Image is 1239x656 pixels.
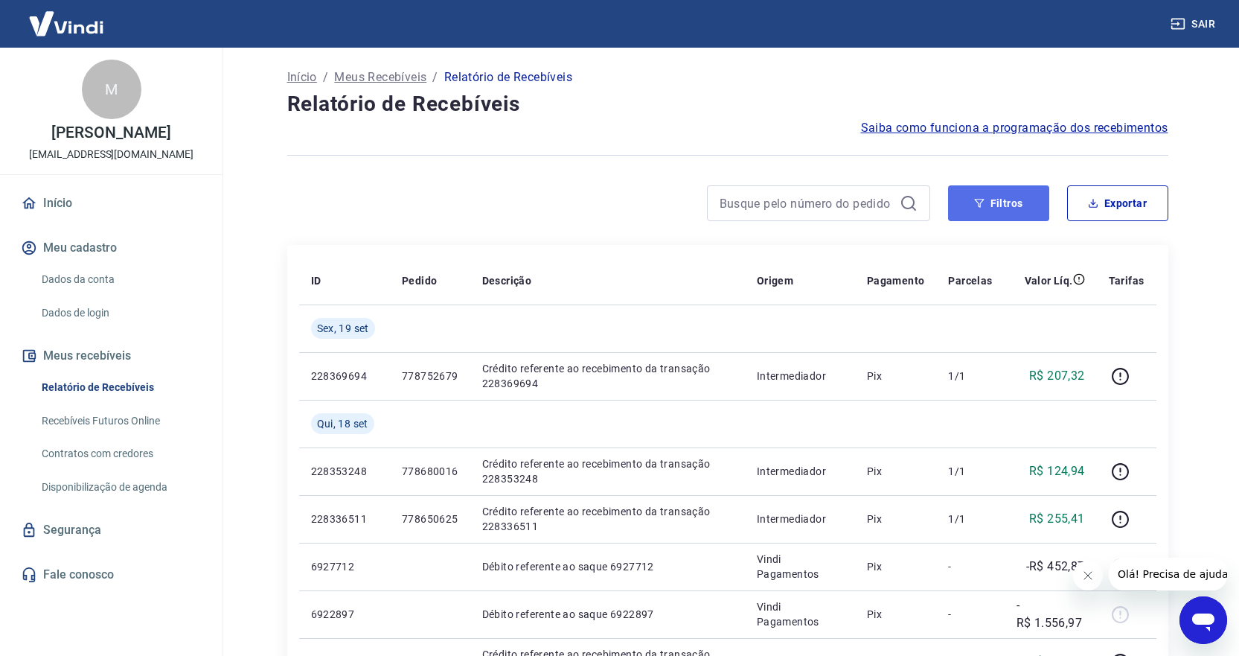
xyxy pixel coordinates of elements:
[867,607,925,622] p: Pix
[18,1,115,46] img: Vindi
[757,273,793,288] p: Origem
[1179,596,1227,644] iframe: Botão para abrir a janela de mensagens
[311,559,378,574] p: 6927712
[323,69,328,86] p: /
[757,512,843,526] p: Intermediador
[311,369,378,383] p: 228369694
[867,559,925,574] p: Pix
[720,192,894,214] input: Busque pelo número do pedido
[29,147,193,162] p: [EMAIL_ADDRESS][DOMAIN_NAME]
[482,559,733,574] p: Débito referente ao saque 6927712
[1026,558,1085,576] p: -R$ 452,87
[1109,273,1144,288] p: Tarifas
[402,512,458,526] p: 778650625
[311,607,378,622] p: 6922897
[444,69,572,86] p: Relatório de Recebíveis
[861,119,1168,137] a: Saiba como funciona a programação dos recebimentos
[402,273,437,288] p: Pedido
[867,512,925,526] p: Pix
[948,273,992,288] p: Parcelas
[948,559,992,574] p: -
[867,464,925,479] p: Pix
[1109,558,1227,590] iframe: Mensagem da empresa
[948,185,1049,221] button: Filtros
[482,456,733,486] p: Crédito referente ao recebimento da transação 228353248
[482,504,733,534] p: Crédito referente ao recebimento da transação 228336511
[18,232,205,264] button: Meu cadastro
[334,69,426,86] a: Meus Recebíveis
[948,607,992,622] p: -
[757,369,843,383] p: Intermediador
[311,464,378,479] p: 228353248
[287,69,317,86] a: Início
[18,514,205,547] a: Segurança
[36,439,205,469] a: Contratos com credores
[9,10,125,22] span: Olá! Precisa de ajuda?
[36,372,205,403] a: Relatório de Recebíveis
[1029,462,1085,480] p: R$ 124,94
[36,298,205,328] a: Dados de login
[1017,596,1085,632] p: -R$ 1.556,97
[317,321,369,336] span: Sex, 19 set
[311,512,378,526] p: 228336511
[18,558,205,591] a: Fale conosco
[18,187,205,220] a: Início
[402,464,458,479] p: 778680016
[402,369,458,383] p: 778752679
[1067,185,1168,221] button: Exportar
[1029,367,1085,385] p: R$ 207,32
[1168,10,1221,38] button: Sair
[757,599,843,629] p: Vindi Pagamentos
[757,552,843,582] p: Vindi Pagamentos
[317,416,368,431] span: Qui, 18 set
[18,340,205,372] button: Meus recebíveis
[82,60,141,119] div: M
[1025,273,1073,288] p: Valor Líq.
[867,369,925,383] p: Pix
[311,273,321,288] p: ID
[757,464,843,479] p: Intermediador
[36,406,205,436] a: Recebíveis Futuros Online
[482,361,733,391] p: Crédito referente ao recebimento da transação 228369694
[36,264,205,295] a: Dados da conta
[1073,561,1103,590] iframe: Fechar mensagem
[948,512,992,526] p: 1/1
[948,369,992,383] p: 1/1
[51,125,170,141] p: [PERSON_NAME]
[1029,510,1085,528] p: R$ 255,41
[36,472,205,503] a: Disponibilização de agenda
[948,464,992,479] p: 1/1
[482,273,532,288] p: Descrição
[432,69,438,86] p: /
[482,607,733,622] p: Débito referente ao saque 6922897
[287,89,1168,119] h4: Relatório de Recebíveis
[867,273,925,288] p: Pagamento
